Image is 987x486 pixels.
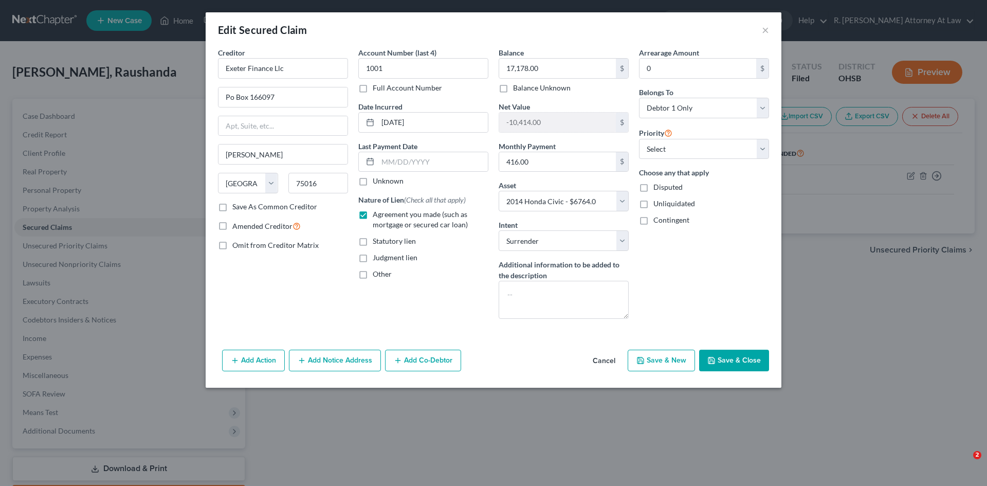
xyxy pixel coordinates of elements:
[358,194,466,205] label: Nature of Lien
[628,350,695,371] button: Save & New
[289,350,381,371] button: Add Notice Address
[699,350,769,371] button: Save & Close
[358,47,436,58] label: Account Number (last 4)
[762,24,769,36] button: ×
[385,350,461,371] button: Add Co-Debtor
[653,199,695,208] span: Unliquidated
[218,48,245,57] span: Creditor
[373,237,416,245] span: Statutory lien
[639,59,756,78] input: 0.00
[373,253,417,262] span: Judgment lien
[404,195,466,204] span: (Check all that apply)
[358,141,417,152] label: Last Payment Date
[499,141,556,152] label: Monthly Payment
[499,101,530,112] label: Net Value
[218,87,348,107] input: Enter address...
[616,152,628,172] div: $
[639,47,699,58] label: Arrearage Amount
[288,173,349,193] input: Enter zip...
[639,127,672,139] label: Priority
[232,202,317,212] label: Save As Common Creditor
[378,152,488,172] input: MM/DD/YYYY
[973,451,981,459] span: 2
[616,59,628,78] div: $
[232,241,319,249] span: Omit from Creditor Matrix
[499,47,524,58] label: Balance
[639,88,673,97] span: Belongs To
[499,152,616,172] input: 0.00
[373,269,392,278] span: Other
[756,59,769,78] div: $
[952,451,977,476] iframe: Intercom live chat
[218,116,348,136] input: Apt, Suite, etc...
[358,58,488,79] input: XXXX
[584,351,624,371] button: Cancel
[653,215,689,224] span: Contingent
[373,83,442,93] label: Full Account Number
[499,181,516,190] span: Asset
[499,113,616,132] input: 0.00
[218,23,307,37] div: Edit Secured Claim
[218,58,348,79] input: Search creditor by name...
[639,167,769,178] label: Choose any that apply
[358,101,403,112] label: Date Incurred
[616,113,628,132] div: $
[513,83,571,93] label: Balance Unknown
[222,350,285,371] button: Add Action
[499,259,629,281] label: Additional information to be added to the description
[232,222,293,230] span: Amended Creditor
[653,183,683,191] span: Disputed
[378,113,488,132] input: MM/DD/YYYY
[373,176,404,186] label: Unknown
[373,210,468,229] span: Agreement you made (such as mortgage or secured car loan)
[499,59,616,78] input: 0.00
[218,145,348,164] input: Enter city...
[499,220,518,230] label: Intent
